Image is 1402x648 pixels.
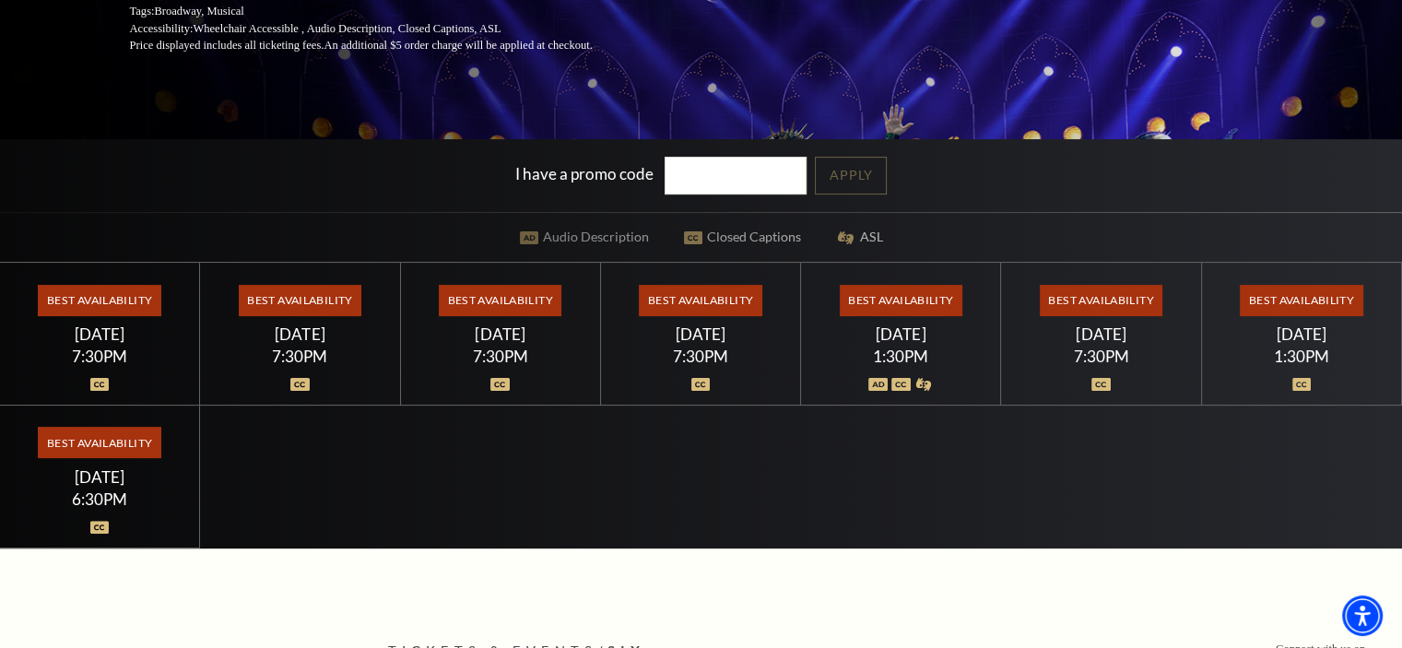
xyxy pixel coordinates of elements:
[38,285,160,316] span: Best Availability
[439,285,561,316] span: Best Availability
[1040,285,1162,316] span: Best Availability
[22,324,178,344] div: [DATE]
[840,285,962,316] span: Best Availability
[623,324,779,344] div: [DATE]
[324,39,592,52] span: An additional $5 order charge will be applied at checkout.
[222,348,378,364] div: 7:30PM
[22,467,178,487] div: [DATE]
[422,324,578,344] div: [DATE]
[130,37,637,54] p: Price displayed includes all ticketing fees.
[38,427,160,458] span: Best Availability
[154,5,243,18] span: Broadway, Musical
[422,348,578,364] div: 7:30PM
[1023,324,1179,344] div: [DATE]
[22,348,178,364] div: 7:30PM
[639,285,761,316] span: Best Availability
[1342,595,1383,636] div: Accessibility Menu
[130,20,637,38] p: Accessibility:
[1223,348,1379,364] div: 1:30PM
[823,324,979,344] div: [DATE]
[130,3,637,20] p: Tags:
[823,348,979,364] div: 1:30PM
[222,324,378,344] div: [DATE]
[1023,348,1179,364] div: 7:30PM
[22,491,178,507] div: 6:30PM
[623,348,779,364] div: 7:30PM
[193,22,501,35] span: Wheelchair Accessible , Audio Description, Closed Captions, ASL
[1240,285,1362,316] span: Best Availability
[239,285,361,316] span: Best Availability
[1223,324,1379,344] div: [DATE]
[515,163,654,183] label: I have a promo code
